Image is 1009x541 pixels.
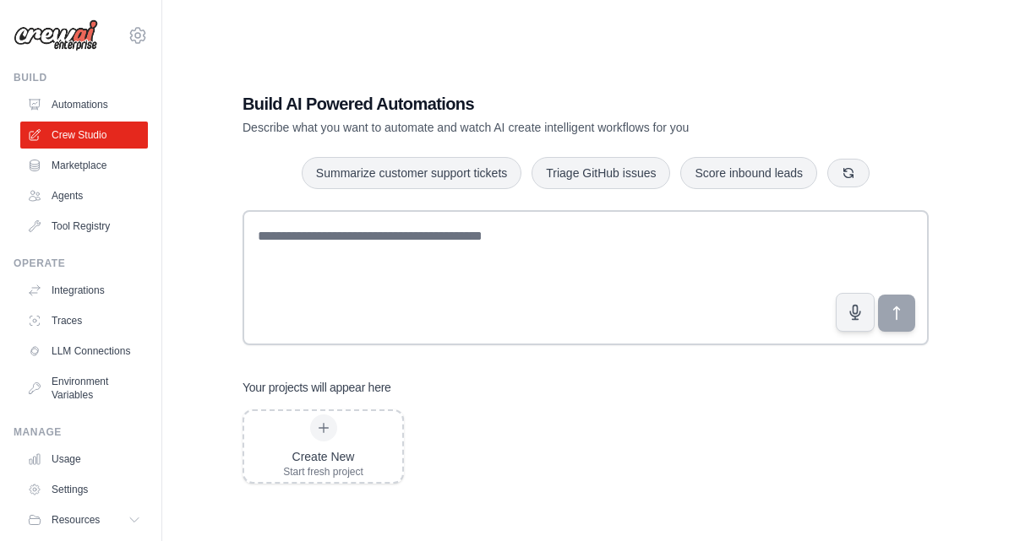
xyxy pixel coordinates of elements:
button: Resources [20,506,148,533]
div: Build [14,71,148,84]
div: Operate [14,257,148,270]
div: Start fresh project [283,465,363,479]
button: Triage GitHub issues [532,157,670,189]
a: Settings [20,476,148,503]
a: Integrations [20,277,148,304]
a: Tool Registry [20,213,148,240]
button: Click to speak your automation idea [836,293,875,332]
a: Crew Studio [20,122,148,149]
a: Agents [20,182,148,209]
h3: Your projects will appear here [243,379,391,396]
a: Marketplace [20,152,148,179]
span: Resources [52,513,100,527]
div: Manage [14,425,148,439]
a: Environment Variables [20,368,148,408]
button: Get new suggestions [827,159,870,187]
a: Traces [20,307,148,334]
a: Usage [20,446,148,473]
button: Summarize customer support tickets [302,157,521,189]
a: LLM Connections [20,338,148,365]
div: Create New [283,448,363,465]
p: Describe what you want to automate and watch AI create intelligent workflows for you [243,119,810,136]
h1: Build AI Powered Automations [243,92,810,116]
a: Automations [20,91,148,118]
button: Score inbound leads [680,157,817,189]
img: Logo [14,19,98,51]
